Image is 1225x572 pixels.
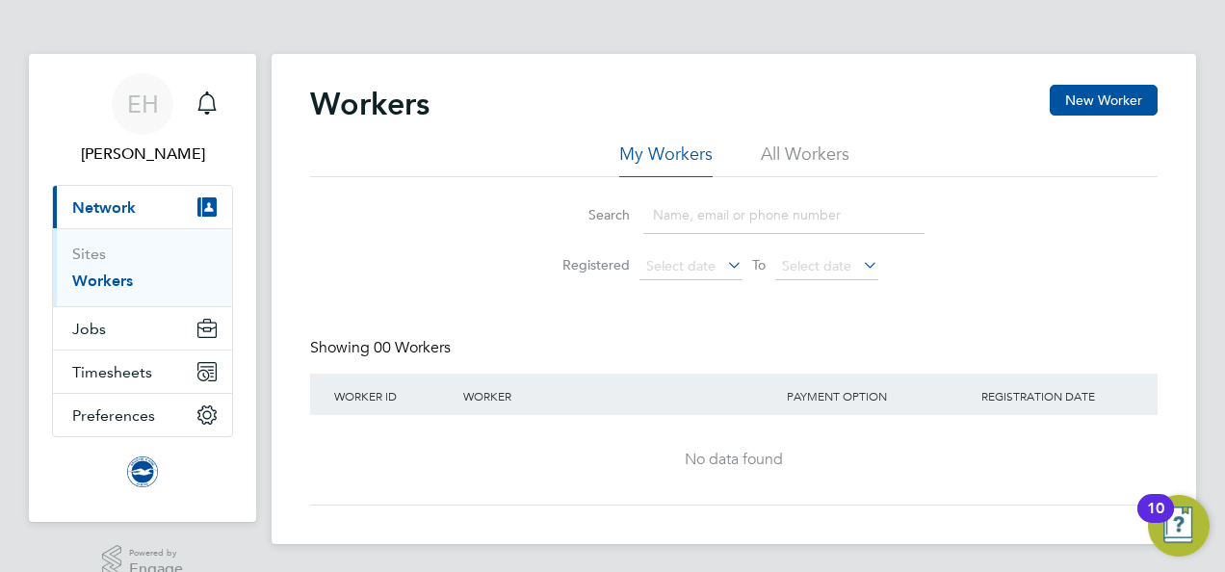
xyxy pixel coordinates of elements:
div: Registration Date [977,374,1138,418]
button: Jobs [53,307,232,350]
span: Timesheets [72,363,152,381]
span: Emily Houghton [52,143,233,166]
div: Worker [458,374,782,418]
div: Network [53,228,232,306]
span: Network [72,198,136,217]
a: Go to home page [52,456,233,487]
a: EH[PERSON_NAME] [52,73,233,166]
input: Name, email or phone number [643,196,925,234]
span: Select date [646,257,716,274]
div: Payment Option [782,374,977,418]
label: Registered [543,256,630,273]
div: Showing [310,338,455,358]
span: EH [127,91,159,117]
a: Workers [72,272,133,290]
div: 10 [1147,508,1164,533]
nav: Main navigation [29,54,256,522]
span: To [746,252,771,277]
li: My Workers [619,143,713,177]
span: Jobs [72,320,106,338]
span: Powered by [129,545,183,561]
button: Open Resource Center, 10 new notifications [1148,495,1210,557]
div: No data found [329,450,1138,470]
button: Timesheets [53,351,232,393]
span: Select date [782,257,851,274]
button: Network [53,186,232,228]
span: 00 Workers [374,338,451,357]
span: Preferences [72,406,155,425]
h2: Workers [310,85,430,123]
a: Sites [72,245,106,263]
button: New Worker [1050,85,1158,116]
div: Worker ID [329,374,458,418]
button: Preferences [53,394,232,436]
img: brightonandhovealbion-logo-retina.png [127,456,158,487]
li: All Workers [761,143,849,177]
label: Search [543,206,630,223]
